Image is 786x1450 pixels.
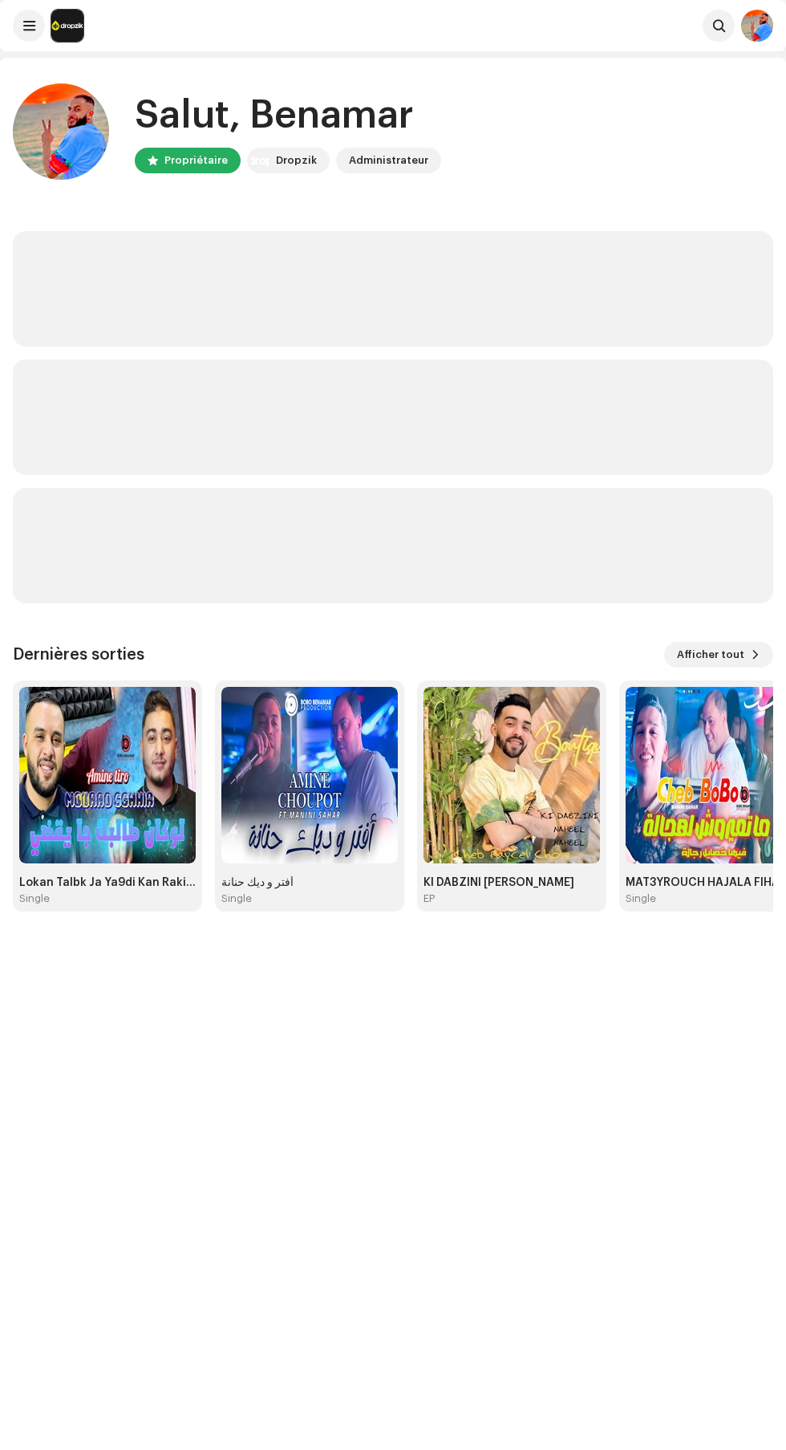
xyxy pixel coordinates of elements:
[19,892,50,905] div: Single
[13,83,109,180] img: 9f1238a3-9184-4bb9-a982-4e3d3caefc9f
[423,892,435,905] div: EP
[221,892,252,905] div: Single
[349,151,428,170] div: Administrateur
[221,876,398,889] div: أفتر و ديك حنانة
[19,687,196,863] img: a658fb45-5b4e-4c27-ba36-b27a2513e83e
[135,90,441,141] div: Salut, Benamar
[423,687,600,863] img: 8529fcca-0c9f-484f-9fb6-9b6f3456ea43
[13,642,144,668] h3: Dernières sorties
[250,151,269,170] img: 6b198820-6d9f-4d8e-bd7e-78ab9e57ca24
[164,151,228,170] div: Propriétaire
[221,687,398,863] img: 3a12b152-d16f-44c6-a373-7c9aff2cfd71
[423,876,600,889] div: KI DABZINI [PERSON_NAME]
[19,876,196,889] div: Lokan Talbk Ja Ya9di Kan Raki Be Audi
[741,10,773,42] img: 9f1238a3-9184-4bb9-a982-4e3d3caefc9f
[626,892,656,905] div: Single
[664,642,773,668] button: Afficher tout
[276,151,317,170] div: Dropzik
[51,10,83,42] img: 6b198820-6d9f-4d8e-bd7e-78ab9e57ca24
[677,639,744,671] span: Afficher tout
